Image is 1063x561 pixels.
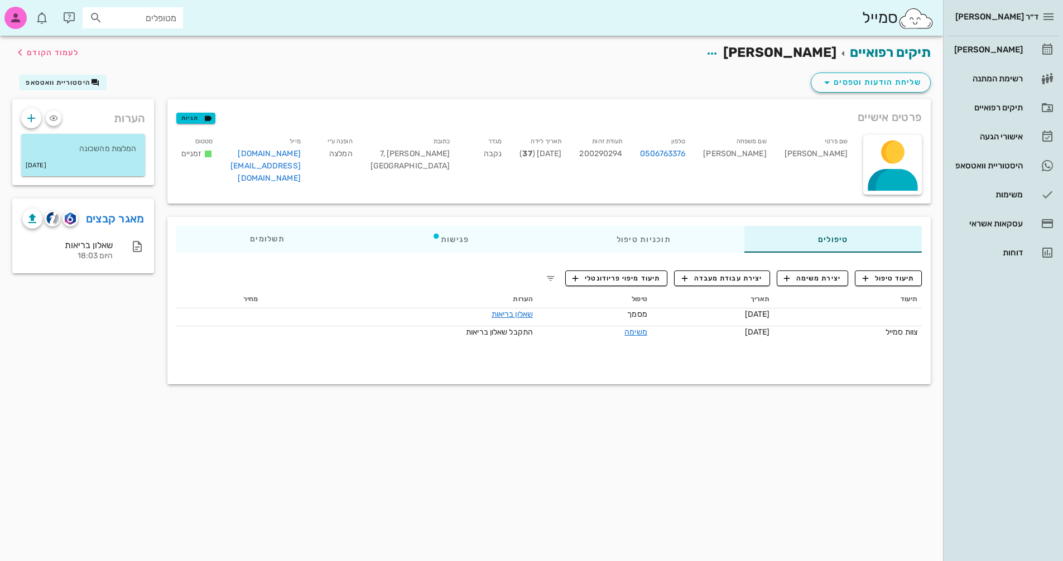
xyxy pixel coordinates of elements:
a: תיקים רפואיים [850,45,931,60]
small: מייל [290,138,300,145]
small: סטטוס [195,138,213,145]
a: 0506763376 [640,148,685,160]
div: [PERSON_NAME] [776,133,857,191]
a: שאלון בריאות [492,309,533,319]
button: שליחת הודעות וטפסים [811,72,931,93]
span: מסמך [627,309,647,319]
small: [DATE] [26,159,46,172]
span: זמניים [181,149,202,158]
button: תיעוד טיפול [855,270,922,286]
span: פרטים אישיים [858,108,922,126]
div: נקבה [459,133,511,191]
div: דוחות [952,248,1023,257]
a: אישורי הגעה [947,123,1059,150]
strong: 37 [522,149,532,158]
a: דוחות [947,239,1059,266]
div: המלצה [310,133,362,191]
span: שליחת הודעות וטפסים [820,76,921,89]
span: [PERSON_NAME] [723,45,836,60]
th: טיפול [537,291,652,308]
div: פגישות [358,226,543,253]
div: הערות [12,99,154,132]
a: משימות [947,181,1059,208]
div: [PERSON_NAME] [952,45,1023,54]
small: הופנה ע״י [328,138,353,145]
button: תיעוד מיפוי פריודונטלי [565,270,668,286]
button: תגיות [176,113,215,124]
a: תיקים רפואיים [947,94,1059,121]
div: סמייל [862,6,934,30]
button: cliniview logo [45,211,60,226]
small: כתובת [434,138,450,145]
img: SmileCloud logo [898,7,934,30]
a: עסקאות אשראי [947,210,1059,237]
small: מגדר [488,138,502,145]
button: יצירת עבודת מעבדה [674,270,769,286]
span: [PERSON_NAME] 7 [380,149,450,158]
a: רשימת המתנה [947,65,1059,92]
th: הערות [262,291,537,308]
div: עסקאות אשראי [952,219,1023,228]
a: משימה [624,327,647,337]
span: יצירת עבודת מעבדה [682,273,762,283]
a: [DOMAIN_NAME][EMAIL_ADDRESS][DOMAIN_NAME] [230,149,301,183]
div: משימות [952,190,1023,199]
span: התקבל שאלון בריאות [466,327,533,337]
div: היום 18:03 [22,252,113,261]
span: תיעוד טיפול [863,273,915,283]
div: תיקים רפואיים [952,103,1023,112]
a: מאגר קבצים [86,210,145,228]
p: המלצות מהשכונה [30,143,136,155]
span: [DATE] ( ) [520,149,561,158]
div: צוות סמייל [778,326,917,338]
img: cliniview logo [46,212,59,225]
a: [PERSON_NAME] [947,36,1059,63]
div: תוכניות טיפול [543,226,744,253]
small: טלפון [671,138,686,145]
div: אישורי הגעה [952,132,1023,141]
div: רשימת המתנה [952,74,1023,83]
th: תיעוד [774,291,922,308]
button: לעמוד הקודם [13,42,79,62]
span: לעמוד הקודם [27,48,79,57]
span: [DATE] [745,327,770,337]
span: תגיות [181,113,210,123]
button: היסטוריית וואטסאפ [19,75,107,90]
div: היסטוריית וואטסאפ [952,161,1023,170]
span: היסטוריית וואטסאפ [26,79,90,86]
span: [DATE] [745,309,770,319]
span: 200290294 [579,149,622,158]
button: יצירת משימה [777,270,849,286]
div: שאלון בריאות [22,240,113,250]
th: מחיר [176,291,262,308]
span: תשלומים [250,235,285,243]
small: תאריך לידה [531,138,561,145]
button: romexis logo [62,211,78,226]
span: תיעוד מיפוי פריודונטלי [573,273,660,283]
th: תאריך [652,291,775,308]
small: תעודת זהות [592,138,622,145]
span: ד״ר [PERSON_NAME] [955,12,1038,22]
img: romexis logo [65,212,75,225]
span: , [383,149,385,158]
span: תג [33,9,40,16]
a: היסטוריית וואטסאפ [947,152,1059,179]
small: שם פרטי [825,138,848,145]
small: שם משפחה [737,138,767,145]
span: [GEOGRAPHIC_DATA] [371,161,450,171]
span: יצירת משימה [784,273,841,283]
div: טיפולים [744,226,922,253]
div: [PERSON_NAME] [694,133,775,191]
